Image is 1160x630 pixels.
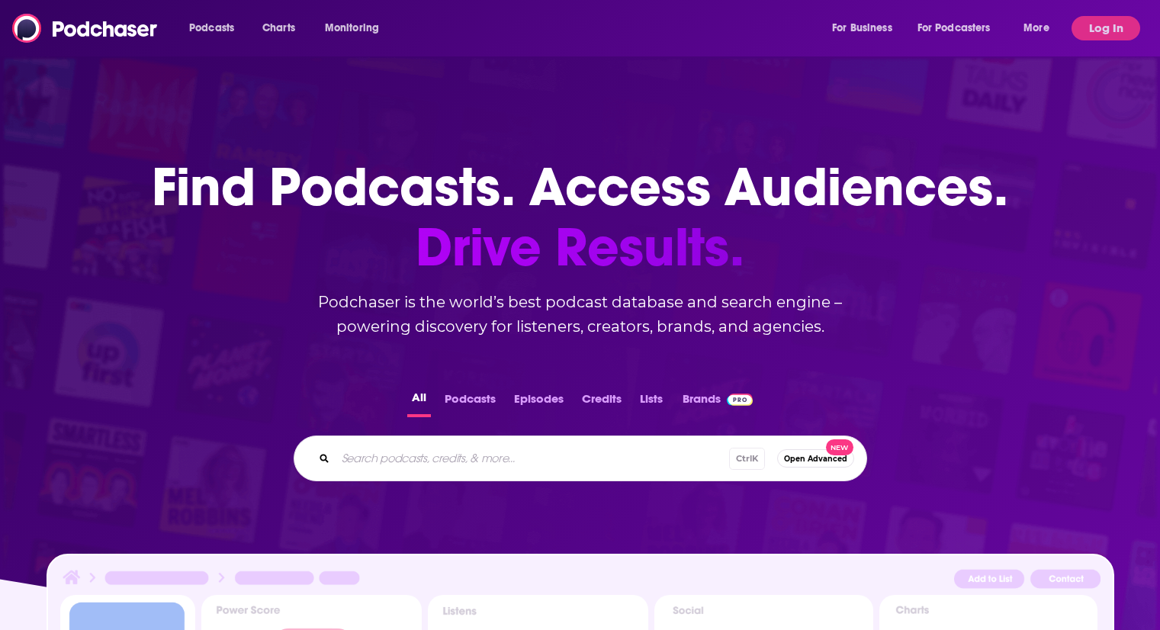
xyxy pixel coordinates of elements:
span: New [826,439,853,455]
span: Open Advanced [784,455,847,463]
button: open menu [314,16,399,40]
button: open menu [821,16,911,40]
button: Log In [1072,16,1140,40]
button: All [407,387,431,417]
span: Monitoring [325,18,379,39]
button: open menu [178,16,254,40]
img: Podchaser Pro [727,394,754,406]
span: Charts [262,18,295,39]
a: Charts [252,16,304,40]
span: For Business [832,18,892,39]
img: Podcast Insights Header [60,567,1101,594]
h1: Find Podcasts. Access Audiences. [152,157,1008,278]
div: Search podcasts, credits, & more... [294,436,867,481]
button: Episodes [509,387,568,417]
span: For Podcasters [917,18,991,39]
a: BrandsPodchaser Pro [683,387,754,417]
button: Lists [635,387,667,417]
button: Open AdvancedNew [777,449,854,468]
h2: Podchaser is the world’s best podcast database and search engine – powering discovery for listene... [275,290,885,339]
button: open menu [908,16,1013,40]
button: Credits [577,387,626,417]
span: More [1023,18,1049,39]
span: Ctrl K [729,448,765,470]
input: Search podcasts, credits, & more... [336,446,729,471]
span: Drive Results. [152,217,1008,278]
button: Podcasts [440,387,500,417]
img: Podchaser - Follow, Share and Rate Podcasts [12,14,159,43]
span: Podcasts [189,18,234,39]
button: open menu [1013,16,1068,40]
